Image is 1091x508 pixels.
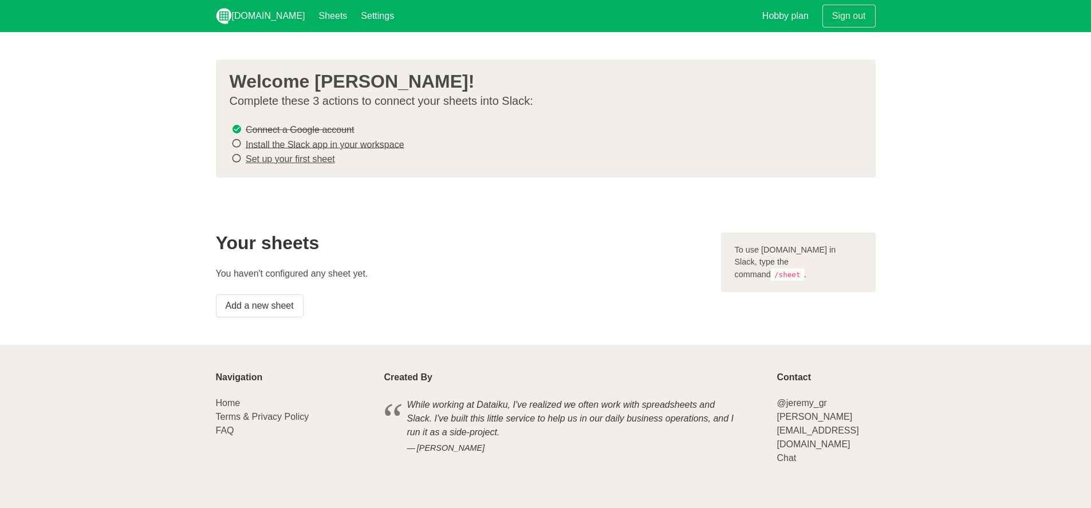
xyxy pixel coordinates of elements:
a: Sign out [822,5,876,27]
code: /sheet [771,269,804,281]
a: FAQ [216,426,234,435]
a: Set up your first sheet [246,154,335,164]
p: You haven't configured any sheet yet. [216,267,707,281]
cite: [PERSON_NAME] [407,442,741,455]
s: Connect a Google account [246,125,354,135]
a: [PERSON_NAME][EMAIL_ADDRESS][DOMAIN_NAME] [777,412,858,449]
a: Chat [777,453,796,463]
blockquote: While working at Dataiku, I've realized we often work with spreadsheets and Slack. I've built thi... [384,396,763,456]
a: Add a new sheet [216,294,304,317]
p: Complete these 3 actions to connect your sheets into Slack: [230,94,853,108]
h3: Welcome [PERSON_NAME]! [230,71,853,92]
img: logo_v2_white.png [216,8,232,24]
a: Install the Slack app in your workspace [246,139,404,149]
a: Home [216,398,241,408]
a: Terms & Privacy Policy [216,412,309,422]
a: @jeremy_gr [777,398,826,408]
p: Contact [777,372,875,383]
p: Created By [384,372,763,383]
h2: Your sheets [216,233,707,253]
div: To use [DOMAIN_NAME] in Slack, type the command . [721,233,876,293]
p: Navigation [216,372,371,383]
